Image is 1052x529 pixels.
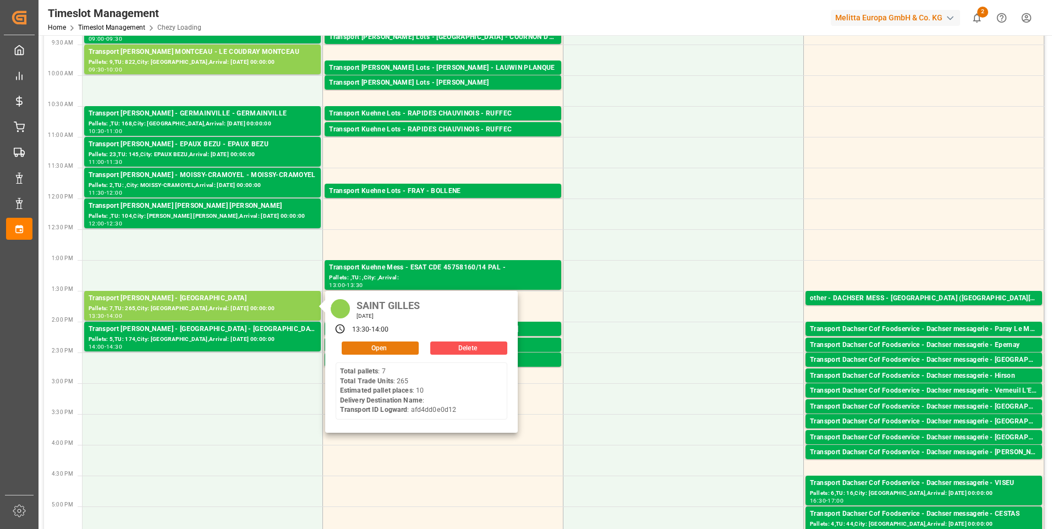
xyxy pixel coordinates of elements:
div: Pallets: 7,TU: 265,City: [GEOGRAPHIC_DATA],Arrival: [DATE] 00:00:00 [89,304,316,313]
div: Pallets: 4,TU: 44,City: [GEOGRAPHIC_DATA],Arrival: [DATE] 00:00:00 [810,520,1038,529]
div: Transport Dachser Cof Foodservice - Dachser messagerie - Verneuil L'Etang [810,385,1038,396]
span: 2:00 PM [52,317,73,323]
div: Pallets: 5,TU: 174,City: [GEOGRAPHIC_DATA],Arrival: [DATE] 00:00:00 [89,335,316,344]
span: 3:30 PM [52,409,73,415]
div: Pallets: 2,TU: ,City: MOISSY-CRAMOYEL,Arrival: [DATE] 00:00:00 [89,181,316,190]
b: Estimated pallet places [340,387,413,394]
div: - [105,36,106,41]
div: Pallets: 1,TU: ,City: [GEOGRAPHIC_DATA],Arrival: [DATE] 00:00:00 [810,412,1038,422]
div: Transport Kuehne Mess - ESAT CDE 45758160/14 PAL - [329,262,557,273]
span: 12:00 PM [48,194,73,200]
div: [DATE] [353,312,424,320]
b: Delivery Destination Name [340,396,423,404]
span: 4:30 PM [52,471,73,477]
div: Pallets: 1,TU: 13,City: [GEOGRAPHIC_DATA],Arrival: [DATE] 00:00:00 [810,382,1038,391]
div: 14:00 [106,313,122,318]
div: 13:30 [89,313,105,318]
span: 2 [977,7,988,18]
div: 09:30 [89,67,105,72]
div: Transport Dachser Cof Foodservice - Dachser messagerie - [PERSON_NAME] [810,447,1038,458]
a: Timeslot Management [78,24,145,31]
div: Transport [PERSON_NAME] Lots - [GEOGRAPHIC_DATA] - COURNON D'AUVERGNE [329,32,557,43]
span: 10:30 AM [48,101,73,107]
div: Transport [PERSON_NAME] - [GEOGRAPHIC_DATA] [89,293,316,304]
div: 13:00 [329,283,345,288]
div: Transport Dachser Cof Foodservice - Dachser messagerie - Paray Le Monial [810,324,1038,335]
button: Open [342,341,419,355]
span: 2:30 PM [52,348,73,354]
div: - [105,344,106,349]
div: Transport Kuehne Lots - RAPIDES CHAUVINOIS - RUFFEC [329,124,557,135]
div: - [105,313,106,318]
div: Transport Dachser Cof Foodservice - Dachser messagerie - CESTAS [810,509,1038,520]
div: Timeslot Management [48,5,201,21]
span: 11:30 AM [48,163,73,169]
span: 5:00 PM [52,502,73,508]
div: 14:00 [371,325,389,335]
div: 17:00 [828,498,843,503]
button: Help Center [989,5,1014,30]
div: Pallets: 2,TU: 1039,City: RUFFEC,Arrival: [DATE] 00:00:00 [329,135,557,145]
a: Home [48,24,66,31]
div: Transport Dachser Cof Foodservice - Dachser messagerie - Hirson [810,371,1038,382]
div: Pallets: ,TU: 78,City: [GEOGRAPHIC_DATA] ([GEOGRAPHIC_DATA][PERSON_NAME]),Arrival: [DATE] 00:00:00 [810,304,1038,313]
div: Pallets: 9,TU: 744,City: BOLLENE,Arrival: [DATE] 00:00:00 [329,197,557,206]
span: 3:00 PM [52,378,73,384]
div: Pallets: 5,TU: 60,City: COURNON D'AUVERGNE,Arrival: [DATE] 00:00:00 [329,43,557,52]
div: SAINT GILLES [353,296,424,312]
div: 09:00 [89,36,105,41]
span: 1:30 PM [52,286,73,292]
div: Transport Dachser Cof Foodservice - Dachser messagerie - [GEOGRAPHIC_DATA] [810,401,1038,412]
div: Melitta Europa GmbH & Co. KG [831,10,960,26]
div: Transport [PERSON_NAME] - [GEOGRAPHIC_DATA] - [GEOGRAPHIC_DATA] [89,324,316,335]
b: Total Trade Units [340,377,393,385]
span: 1:00 PM [52,255,73,261]
div: Transport [PERSON_NAME] MONTCEAU - LE COUDRAY MONTCEAU [89,47,316,58]
div: Pallets: ,TU: 241,City: LAUWIN PLANQUE,Arrival: [DATE] 00:00:00 [329,74,557,83]
div: 14:00 [89,344,105,349]
div: - [369,325,371,335]
div: Pallets: ,TU: 72,City: [GEOGRAPHIC_DATA],Arrival: [DATE] 00:00:00 [810,427,1038,437]
div: Transport Dachser Cof Foodservice - Dachser messagerie - VISEU [810,478,1038,489]
div: - [345,283,347,288]
div: - [105,67,106,72]
div: Transport Dachser Cof Foodservice - Dachser messagerie - [GEOGRAPHIC_DATA] [810,416,1038,427]
button: Melitta Europa GmbH & Co. KG [831,7,965,28]
div: Transport [PERSON_NAME] Lots - [PERSON_NAME] [329,78,557,89]
button: show 2 new notifications [965,5,989,30]
div: 12:00 [106,190,122,195]
div: : 7 : 265 : 10 : : afd4dd0e0d12 [340,367,456,415]
div: other - DACHSER MESS - [GEOGRAPHIC_DATA] ([GEOGRAPHIC_DATA][PERSON_NAME]) [810,293,1038,304]
div: Pallets: 2,TU: 28,City: [GEOGRAPHIC_DATA],Arrival: [DATE] 00:00:00 [810,335,1038,344]
div: Transport Kuehne Lots - FRAY - BOLLENE [329,186,557,197]
div: 13:30 [347,283,363,288]
div: - [105,221,106,226]
div: Transport [PERSON_NAME] - MOISSY-CRAMOYEL - MOISSY-CRAMOYEL [89,170,316,181]
div: 10:30 [89,129,105,134]
div: 11:00 [106,129,122,134]
div: 10:00 [106,67,122,72]
div: Transport Dachser Cof Foodservice - Dachser messagerie - [GEOGRAPHIC_DATA] [810,432,1038,443]
span: 12:30 PM [48,224,73,230]
span: 10:00 AM [48,70,73,76]
b: Transport ID Logward [340,406,408,414]
div: - [105,159,106,164]
div: Transport Dachser Cof Foodservice - Dachser messagerie - Epernay [810,340,1038,351]
div: Pallets: 2,TU: 74,City: [GEOGRAPHIC_DATA],Arrival: [DATE] 00:00:00 [810,351,1038,360]
div: 11:30 [106,159,122,164]
div: 13:30 [352,325,370,335]
div: 11:00 [89,159,105,164]
div: Pallets: 2,TU: 138,City: [GEOGRAPHIC_DATA],Arrival: [DATE] 00:00:00 [329,89,557,98]
span: 11:00 AM [48,132,73,138]
div: Pallets: 9,TU: 822,City: [GEOGRAPHIC_DATA],Arrival: [DATE] 00:00:00 [89,58,316,67]
div: Pallets: ,TU: 104,City: [PERSON_NAME] [PERSON_NAME],Arrival: [DATE] 00:00:00 [89,212,316,221]
span: 9:30 AM [52,40,73,46]
div: Pallets: 1,TU: 117,City: Verneuil L'Etang,Arrival: [DATE] 00:00:00 [810,396,1038,406]
div: - [105,129,106,134]
div: 09:30 [106,36,122,41]
div: Transport [PERSON_NAME] [PERSON_NAME] [PERSON_NAME] [89,201,316,212]
span: 4:00 PM [52,440,73,446]
div: 11:30 [89,190,105,195]
div: 12:00 [89,221,105,226]
div: 12:30 [106,221,122,226]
